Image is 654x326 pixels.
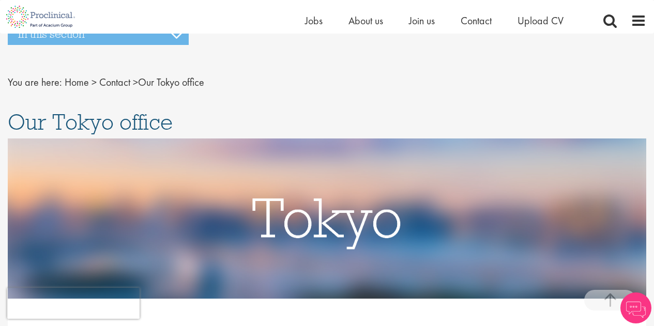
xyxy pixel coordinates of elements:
[65,75,204,89] span: Our Tokyo office
[92,75,97,89] span: >
[305,14,323,27] a: Jobs
[99,75,130,89] a: breadcrumb link to Contact
[409,14,435,27] a: Join us
[65,75,89,89] a: breadcrumb link to Home
[8,23,189,45] h3: In this section
[348,14,383,27] a: About us
[7,288,140,319] iframe: reCAPTCHA
[133,75,138,89] span: >
[8,108,173,136] span: Our Tokyo office
[461,14,492,27] a: Contact
[8,75,62,89] span: You are here:
[620,292,651,323] img: Chatbot
[518,14,564,27] a: Upload CV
